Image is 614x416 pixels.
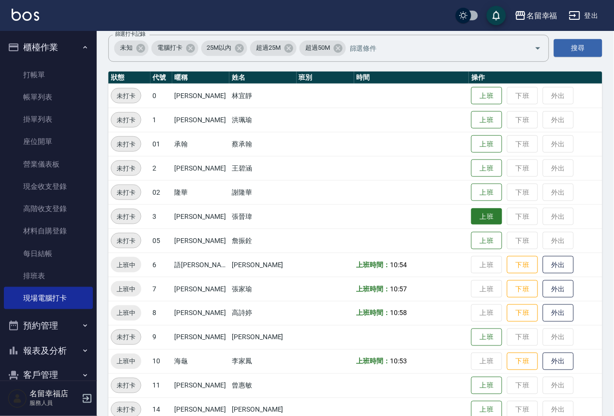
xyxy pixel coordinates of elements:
[229,72,296,84] th: 姓名
[201,41,248,56] div: 25M以內
[4,198,93,220] a: 高階收支登錄
[111,381,141,391] span: 未打卡
[172,373,230,398] td: [PERSON_NAME]
[511,6,561,26] button: 名留幸福
[300,43,336,53] span: 超過50M
[172,156,230,180] td: [PERSON_NAME]
[507,280,538,298] button: 下班
[4,35,93,60] button: 櫃檯作業
[4,153,93,175] a: 營業儀表板
[111,115,141,125] span: 未打卡
[111,332,141,343] span: 未打卡
[471,159,502,177] button: 上班
[526,10,557,22] div: 名留幸福
[4,313,93,338] button: 預約管理
[150,108,172,132] td: 1
[114,43,138,53] span: 未知
[12,9,39,21] img: Logo
[111,260,141,270] span: 上班中
[30,399,79,408] p: 服務人員
[543,304,574,322] button: 外出
[150,180,172,204] td: 02
[4,64,93,86] a: 打帳單
[229,108,296,132] td: 洪珮瑜
[229,132,296,156] td: 蔡承翰
[471,87,502,105] button: 上班
[150,84,172,108] td: 0
[172,84,230,108] td: [PERSON_NAME]
[150,229,172,253] td: 05
[4,287,93,309] a: 現場電腦打卡
[172,229,230,253] td: [PERSON_NAME]
[469,72,602,84] th: 操作
[390,358,407,365] span: 10:53
[4,86,93,108] a: 帳單列表
[150,301,172,325] td: 8
[347,40,518,57] input: 篩選條件
[4,265,93,287] a: 排班表
[357,358,390,365] b: 上班時間：
[111,357,141,367] span: 上班中
[151,41,198,56] div: 電腦打卡
[250,41,297,56] div: 超過25M
[354,72,469,84] th: 時間
[229,373,296,398] td: 曾惠敏
[543,280,574,298] button: 外出
[30,389,79,399] h5: 名留幸福店
[229,349,296,373] td: 李家鳳
[111,308,141,318] span: 上班中
[297,72,354,84] th: 班別
[229,229,296,253] td: 詹振銓
[507,353,538,371] button: 下班
[150,349,172,373] td: 10
[507,256,538,274] button: 下班
[543,353,574,371] button: 外出
[150,132,172,156] td: 01
[4,220,93,242] a: 材料自購登錄
[8,389,27,408] img: Person
[554,39,602,57] button: 搜尋
[150,253,172,277] td: 6
[111,187,141,198] span: 未打卡
[150,72,172,84] th: 代號
[4,338,93,363] button: 報表及分析
[111,91,141,101] span: 未打卡
[172,349,230,373] td: 海龜
[150,325,172,349] td: 9
[108,72,150,84] th: 狀態
[357,261,390,269] b: 上班時間：
[4,175,93,198] a: 現金收支登錄
[300,41,346,56] div: 超過50M
[530,41,546,56] button: Open
[471,135,502,153] button: 上班
[357,309,390,317] b: 上班時間：
[471,329,502,346] button: 上班
[172,72,230,84] th: 暱稱
[111,212,141,222] span: 未打卡
[111,284,141,294] span: 上班中
[172,277,230,301] td: [PERSON_NAME]
[471,111,502,129] button: 上班
[172,301,230,325] td: [PERSON_NAME]
[229,180,296,204] td: 謝隆華
[471,232,502,250] button: 上班
[229,156,296,180] td: 王碧涵
[229,253,296,277] td: [PERSON_NAME]
[507,304,538,322] button: 下班
[565,7,602,25] button: 登出
[114,41,149,56] div: 未知
[390,261,407,269] span: 10:54
[172,180,230,204] td: 隆華
[229,277,296,301] td: 張家瑜
[357,285,390,293] b: 上班時間：
[111,163,141,173] span: 未打卡
[543,256,574,274] button: 外出
[390,309,407,317] span: 10:58
[229,325,296,349] td: [PERSON_NAME]
[172,325,230,349] td: [PERSON_NAME]
[487,6,506,25] button: save
[111,405,141,415] span: 未打卡
[150,373,172,398] td: 11
[111,139,141,149] span: 未打卡
[150,204,172,229] td: 3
